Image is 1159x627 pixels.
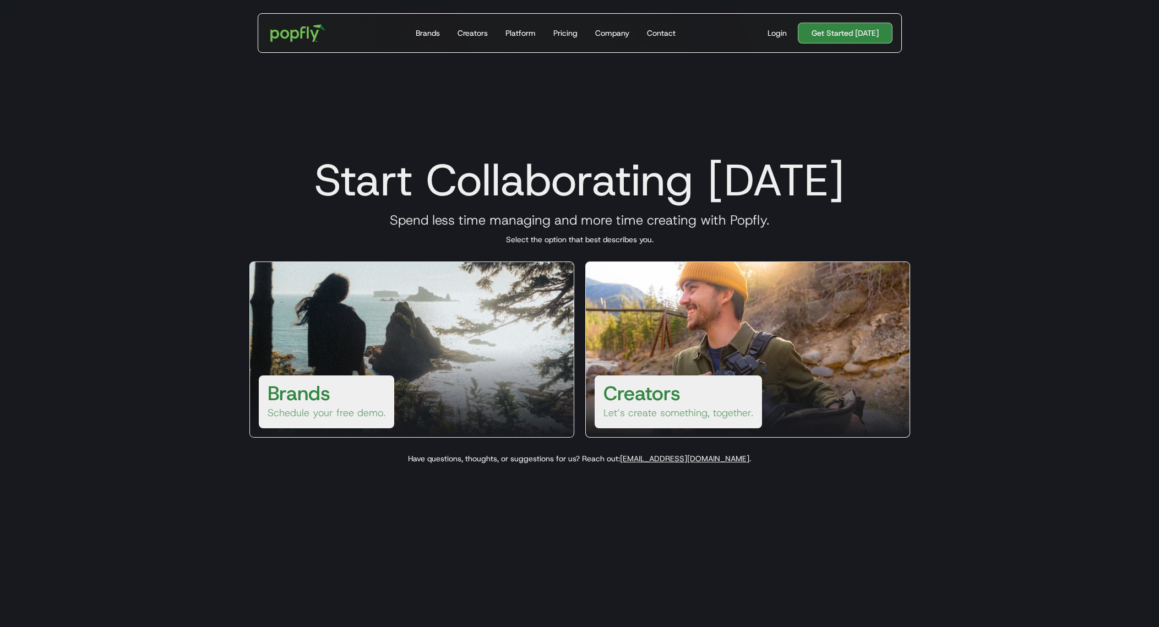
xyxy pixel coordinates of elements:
a: Contact [643,14,680,52]
div: Platform [505,28,536,39]
h3: Brands [268,380,330,406]
a: Pricing [549,14,582,52]
a: [EMAIL_ADDRESS][DOMAIN_NAME] [620,454,749,464]
a: CreatorsLet’s create something, together. [585,261,910,438]
a: Get Started [DATE] [798,23,893,43]
div: Contact [647,28,676,39]
p: Select the option that best describes you. [236,234,923,245]
a: Brands [411,14,444,52]
p: Let’s create something, together. [603,406,753,419]
h3: Creators [603,380,681,406]
a: Company [591,14,634,52]
h3: Spend less time managing and more time creating with Popfly. [236,212,923,228]
div: Brands [416,28,440,39]
div: Creators [458,28,488,39]
a: Creators [453,14,492,52]
p: Schedule your free demo. [268,406,385,419]
div: Company [595,28,629,39]
div: Pricing [553,28,578,39]
div: Login [768,28,787,39]
a: Platform [501,14,540,52]
a: Login [763,28,791,39]
h1: Start Collaborating [DATE] [236,154,923,206]
a: home [263,17,334,50]
p: Have questions, thoughts, or suggestions for us? Reach out: . [236,453,923,464]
